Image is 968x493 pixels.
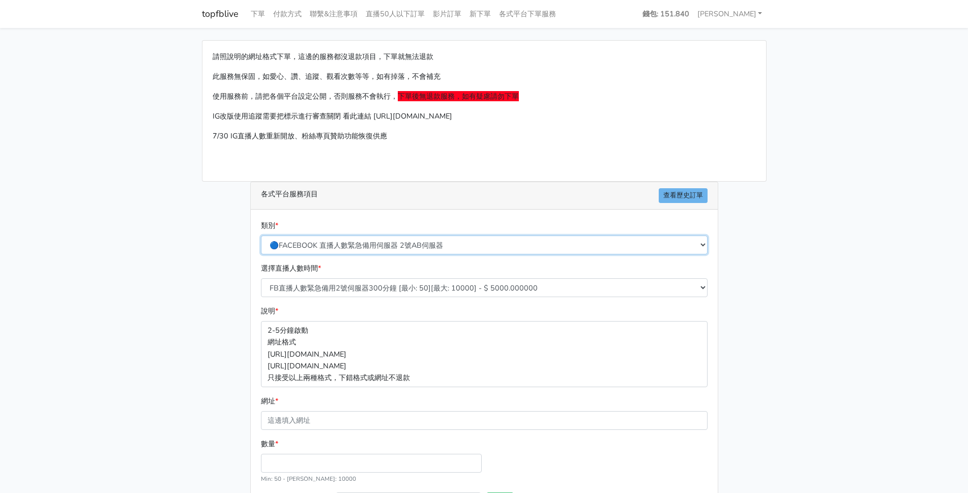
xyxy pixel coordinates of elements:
label: 選擇直播人數時間 [261,263,321,274]
a: 各式平台下單服務 [495,4,560,24]
label: 網址 [261,395,278,407]
span: 下單後無退款服務，如有疑慮請勿下單 [398,91,519,101]
a: 影片訂單 [429,4,465,24]
div: 各式平台服務項目 [251,182,718,210]
p: 2-5分鐘啟動 網址格式 [URL][DOMAIN_NAME] [URL][DOMAIN_NAME] 只接受以上兩種格式，下錯格式或網址不退款 [261,321,708,387]
p: 7/30 IG直播人數重新開放、粉絲專頁贊助功能恢復供應 [213,130,756,142]
strong: 錢包: 151.840 [642,9,689,19]
a: 付款方式 [269,4,306,24]
label: 說明 [261,305,278,317]
a: 新下單 [465,4,495,24]
a: 下單 [247,4,269,24]
a: topfblive [202,4,239,24]
a: 錢包: 151.840 [638,4,693,24]
p: 請照說明的網址格式下單，這邊的服務都沒退款項目，下單就無法退款 [213,51,756,63]
p: 此服務無保固，如愛心、讚、追蹤、觀看次數等等，如有掉落，不會補充 [213,71,756,82]
a: [PERSON_NAME] [693,4,767,24]
a: 直播50人以下訂單 [362,4,429,24]
p: 使用服務前，請把各個平台設定公開，否則服務不會執行， [213,91,756,102]
label: 數量 [261,438,278,450]
small: Min: 50 - [PERSON_NAME]: 10000 [261,475,356,483]
label: 類別 [261,220,278,231]
input: 這邊填入網址 [261,411,708,430]
a: 查看歷史訂單 [659,188,708,203]
a: 聯繫&注意事項 [306,4,362,24]
p: IG改版使用追蹤需要把標示進行審查關閉 看此連結 [URL][DOMAIN_NAME] [213,110,756,122]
